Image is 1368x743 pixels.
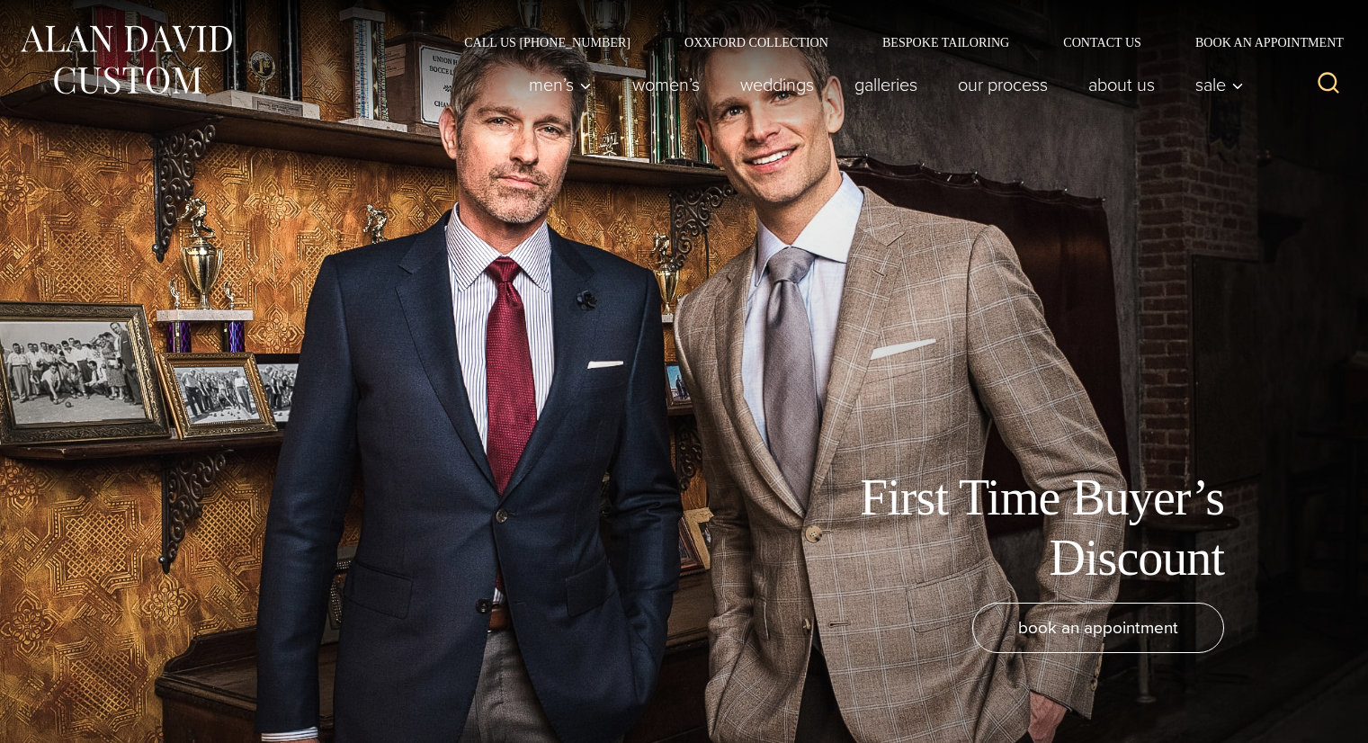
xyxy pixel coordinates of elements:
[855,36,1036,49] a: Bespoke Tailoring
[835,67,938,103] a: Galleries
[1068,67,1176,103] a: About Us
[437,36,657,49] a: Call Us [PHONE_NUMBER]
[18,20,234,100] img: Alan David Custom
[720,67,835,103] a: weddings
[972,603,1224,653] a: book an appointment
[509,67,1254,103] nav: Primary Navigation
[437,36,1350,49] nav: Secondary Navigation
[1036,36,1168,49] a: Contact Us
[1307,63,1350,106] button: View Search Form
[1018,614,1178,640] span: book an appointment
[1195,76,1244,94] span: Sale
[938,67,1068,103] a: Our Process
[657,36,855,49] a: Oxxford Collection
[612,67,720,103] a: Women’s
[1168,36,1350,49] a: Book an Appointment
[819,468,1224,588] h1: First Time Buyer’s Discount
[529,76,592,94] span: Men’s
